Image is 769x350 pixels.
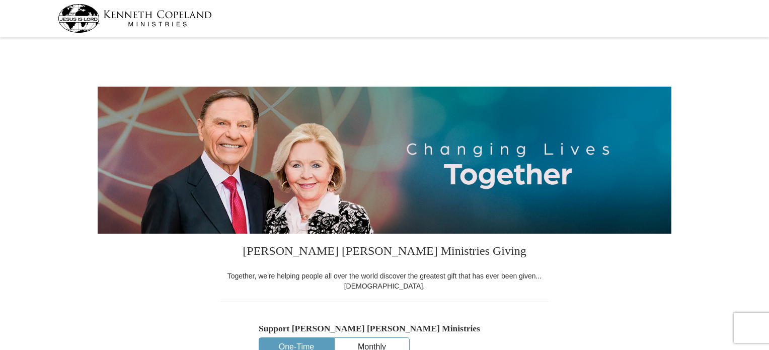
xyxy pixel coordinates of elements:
div: Together, we're helping people all over the world discover the greatest gift that has ever been g... [221,271,548,291]
img: kcm-header-logo.svg [58,4,212,33]
h5: Support [PERSON_NAME] [PERSON_NAME] Ministries [259,323,510,334]
h3: [PERSON_NAME] [PERSON_NAME] Ministries Giving [221,234,548,271]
